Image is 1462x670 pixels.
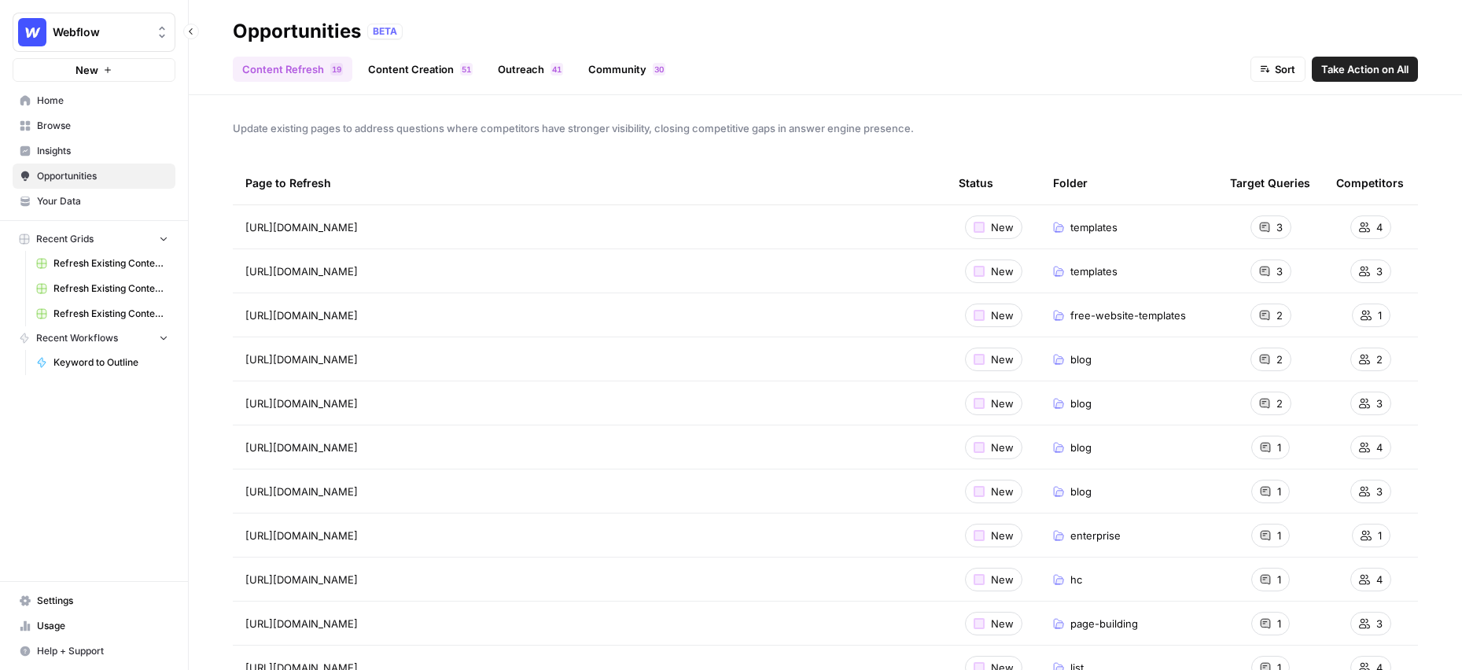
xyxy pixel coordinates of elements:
[75,62,98,78] span: New
[245,616,358,631] span: [URL][DOMAIN_NAME]
[13,613,175,639] a: Usage
[1070,528,1121,543] span: enterprise
[13,13,175,52] button: Workspace: Webflow
[1376,263,1383,279] span: 3
[37,194,168,208] span: Your Data
[552,63,557,75] span: 4
[1070,440,1092,455] span: blog
[29,301,175,326] a: Refresh Existing Content (17)
[991,307,1014,323] span: New
[233,120,1418,136] span: Update existing pages to address questions where competitors have stronger visibility, closing co...
[1376,352,1383,367] span: 2
[36,331,118,345] span: Recent Workflows
[13,138,175,164] a: Insights
[245,440,358,455] span: [URL][DOMAIN_NAME]
[245,572,358,587] span: [URL][DOMAIN_NAME]
[37,619,168,633] span: Usage
[37,644,168,658] span: Help + Support
[1070,307,1186,323] span: free-website-templates
[330,63,343,75] div: 19
[654,63,659,75] span: 3
[557,63,562,75] span: 1
[36,232,94,246] span: Recent Grids
[991,352,1014,367] span: New
[991,263,1014,279] span: New
[245,484,358,499] span: [URL][DOMAIN_NAME]
[1277,484,1281,499] span: 1
[37,169,168,183] span: Opportunities
[1070,263,1118,279] span: templates
[53,256,168,271] span: Refresh Existing Content - Dakota - Demo
[37,94,168,108] span: Home
[653,63,665,75] div: 30
[1070,352,1092,367] span: blog
[13,88,175,113] a: Home
[13,113,175,138] a: Browse
[1070,484,1092,499] span: blog
[337,63,341,75] span: 9
[29,251,175,276] a: Refresh Existing Content - Dakota - Demo
[1277,528,1281,543] span: 1
[1378,307,1382,323] span: 1
[1276,263,1283,279] span: 3
[1312,57,1418,82] button: Take Action on All
[37,144,168,158] span: Insights
[13,588,175,613] a: Settings
[245,396,358,411] span: [URL][DOMAIN_NAME]
[1230,161,1310,204] div: Target Queries
[245,161,934,204] div: Page to Refresh
[1277,440,1281,455] span: 1
[37,119,168,133] span: Browse
[460,63,473,75] div: 51
[991,440,1014,455] span: New
[1376,396,1383,411] span: 3
[579,57,675,82] a: Community30
[1276,352,1283,367] span: 2
[1276,396,1283,411] span: 2
[359,57,482,82] a: Content Creation51
[1275,61,1295,77] span: Sort
[1378,528,1382,543] span: 1
[1053,161,1088,204] div: Folder
[13,639,175,664] button: Help + Support
[991,616,1014,631] span: New
[332,63,337,75] span: 1
[245,219,358,235] span: [URL][DOMAIN_NAME]
[1070,219,1118,235] span: templates
[991,484,1014,499] span: New
[1336,161,1404,204] div: Competitors
[53,282,168,296] span: Refresh Existing Content (2)
[53,355,168,370] span: Keyword to Outline
[13,227,175,251] button: Recent Grids
[1376,484,1383,499] span: 3
[245,528,358,543] span: [URL][DOMAIN_NAME]
[29,276,175,301] a: Refresh Existing Content (2)
[1276,307,1283,323] span: 2
[462,63,466,75] span: 5
[233,19,361,44] div: Opportunities
[245,307,358,323] span: [URL][DOMAIN_NAME]
[367,24,403,39] div: BETA
[53,307,168,321] span: Refresh Existing Content (17)
[245,352,358,367] span: [URL][DOMAIN_NAME]
[13,164,175,189] a: Opportunities
[466,63,471,75] span: 1
[488,57,573,82] a: Outreach41
[29,350,175,375] a: Keyword to Outline
[1376,440,1383,455] span: 4
[233,57,352,82] a: Content Refresh19
[991,572,1014,587] span: New
[1276,219,1283,235] span: 3
[245,263,358,279] span: [URL][DOMAIN_NAME]
[18,18,46,46] img: Webflow Logo
[1277,616,1281,631] span: 1
[991,396,1014,411] span: New
[1070,572,1082,587] span: hc
[1277,572,1281,587] span: 1
[53,24,148,40] span: Webflow
[1376,572,1383,587] span: 4
[991,528,1014,543] span: New
[959,161,993,204] div: Status
[1070,396,1092,411] span: blog
[551,63,563,75] div: 41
